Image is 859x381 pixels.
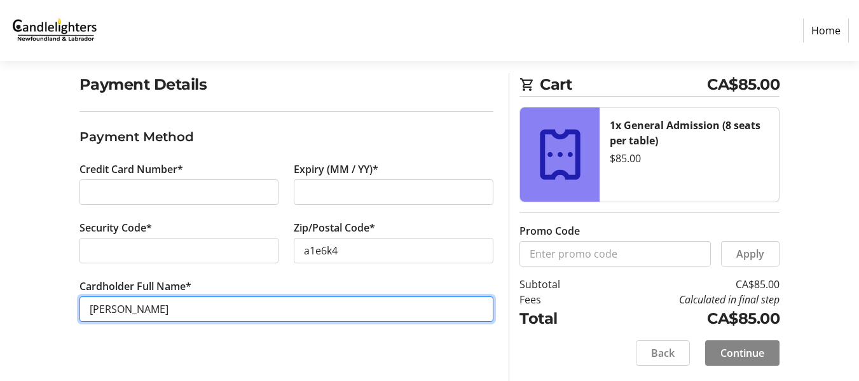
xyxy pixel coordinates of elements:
input: Zip/Postal Code [294,238,493,263]
h2: Payment Details [79,73,494,96]
td: Subtotal [519,277,594,292]
button: Back [636,340,690,366]
label: Security Code* [79,220,152,235]
h3: Payment Method [79,127,494,146]
label: Zip/Postal Code* [294,220,375,235]
button: Continue [705,340,780,366]
div: $85.00 [610,151,769,166]
span: Continue [720,345,764,361]
td: Calculated in final step [594,292,780,307]
label: Cardholder Full Name* [79,279,191,294]
td: Total [519,307,594,330]
a: Home [803,18,849,43]
span: Apply [736,246,764,261]
span: CA$85.00 [707,73,780,96]
strong: 1x General Admission (8 seats per table) [610,118,760,148]
td: CA$85.00 [594,307,780,330]
label: Promo Code [519,223,580,239]
label: Credit Card Number* [79,162,183,177]
span: Back [651,345,675,361]
iframe: Secure CVC input frame [90,243,269,258]
input: Enter promo code [519,241,711,267]
td: Fees [519,292,594,307]
img: Candlelighters Newfoundland and Labrador's Logo [10,5,100,56]
iframe: Secure expiration date input frame [304,184,483,200]
iframe: Secure card number input frame [90,184,269,200]
span: Cart [540,73,707,96]
label: Expiry (MM / YY)* [294,162,378,177]
input: Card Holder Name [79,296,494,322]
button: Apply [721,241,780,267]
td: CA$85.00 [594,277,780,292]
